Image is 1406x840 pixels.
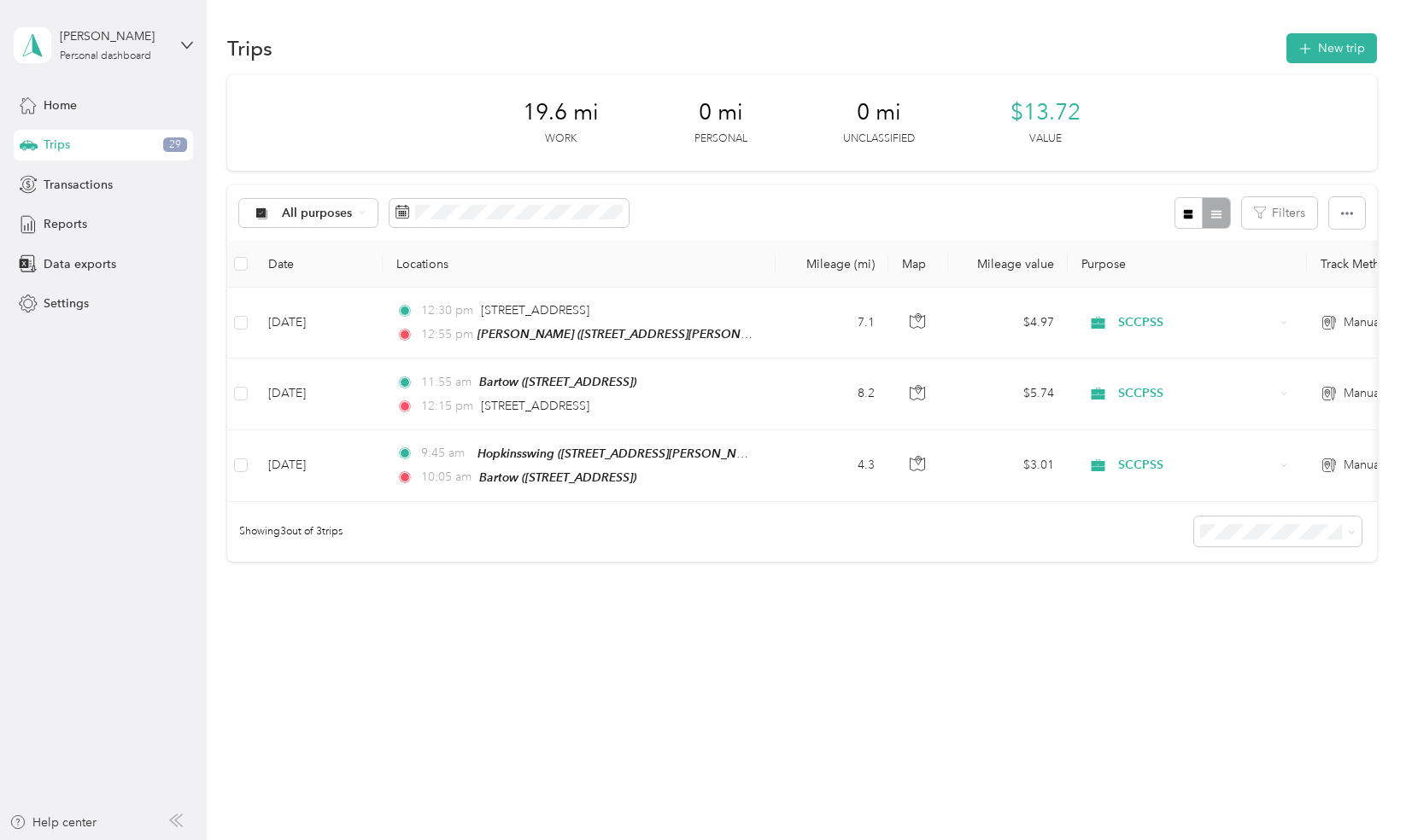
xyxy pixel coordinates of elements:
[523,99,599,126] span: 19.6 mi
[948,430,1068,502] td: $3.01
[60,51,151,61] div: Personal dashboard
[421,325,470,344] span: 12:55 pm
[776,359,888,429] td: 8.2
[1118,313,1274,332] span: SCCPSS
[1011,99,1081,126] span: $13.72
[60,27,167,45] div: [PERSON_NAME]
[44,96,77,114] span: Home
[948,288,1068,359] td: $4.97
[1068,241,1307,288] th: Purpose
[163,137,187,153] span: 29
[255,359,383,429] td: [DATE]
[44,255,116,273] span: Data exports
[1286,33,1377,63] button: New trip
[699,99,743,126] span: 0 mi
[9,814,97,831] button: Help center
[421,468,472,487] span: 10:05 am
[255,241,383,288] th: Date
[776,241,888,288] th: Mileage (mi)
[481,399,589,413] span: [STREET_ADDRESS]
[44,136,70,154] span: Trips
[479,375,636,388] span: Bartow ([STREET_ADDRESS])
[948,241,1068,288] th: Mileage value
[479,470,636,484] span: Bartow ([STREET_ADDRESS])
[383,241,776,288] th: Locations
[1344,456,1382,475] span: Manual
[44,295,89,312] span: Settings
[421,397,473,416] span: 12:15 pm
[282,207,353,219] span: All purposes
[1344,384,1382,403] span: Manual
[481,303,589,318] span: [STREET_ADDRESS]
[227,524,343,540] span: Showing 3 out of 3 trips
[421,301,473,320] span: 12:30 pm
[421,373,472,392] span: 11:55 am
[44,215,87,233] span: Reports
[1118,384,1274,403] span: SCCPSS
[776,430,888,502] td: 4.3
[694,131,747,147] p: Personal
[477,446,769,461] span: Hopkinsswing ([STREET_ADDRESS][PERSON_NAME])
[1118,456,1274,475] span: SCCPSS
[545,131,577,147] p: Work
[857,99,901,126] span: 0 mi
[888,241,948,288] th: Map
[1242,197,1317,229] button: Filters
[843,131,915,147] p: Unclassified
[948,359,1068,429] td: $5.74
[255,430,383,502] td: [DATE]
[1344,313,1382,332] span: Manual
[44,176,113,194] span: Transactions
[421,444,470,463] span: 9:45 am
[1310,744,1406,840] iframe: Everlance-gr Chat Button Frame
[255,288,383,359] td: [DATE]
[1029,131,1062,147] p: Value
[477,327,788,341] span: [PERSON_NAME] ([STREET_ADDRESS][PERSON_NAME])
[227,39,272,57] h1: Trips
[776,288,888,359] td: 7.1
